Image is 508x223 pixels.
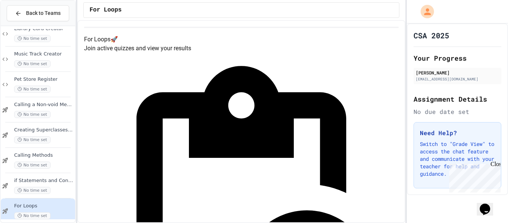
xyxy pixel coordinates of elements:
h4: For Loops 🚀 [84,35,399,44]
span: For Loops [14,203,74,209]
div: [PERSON_NAME] [416,69,499,76]
span: No time set [14,162,51,169]
h3: Need Help? [420,128,495,137]
p: Join active quizzes and view your results [84,44,399,53]
span: For Loops [90,6,122,15]
span: Music Track Creator [14,51,74,57]
span: if Statements and Control Flow [14,178,74,184]
span: No time set [14,60,51,67]
span: Calling a Non-void Method [14,102,74,108]
div: No due date set [414,107,501,116]
span: No time set [14,35,51,42]
h1: CSA 2025 [414,30,449,41]
span: Creating Superclasses and Subclasses [14,127,74,133]
span: Library Card Creator [14,26,74,32]
p: Switch to "Grade View" to access the chat feature and communicate with your teacher for help and ... [420,140,495,178]
span: No time set [14,212,51,219]
iframe: chat widget [446,161,501,192]
button: Back to Teams [7,5,69,21]
iframe: chat widget [477,193,501,216]
h2: Your Progress [414,53,501,63]
h2: Assignment Details [414,94,501,104]
div: My Account [413,3,436,20]
span: No time set [14,187,51,194]
span: No time set [14,86,51,93]
span: No time set [14,136,51,143]
div: Chat with us now!Close [3,3,51,47]
div: [EMAIL_ADDRESS][DOMAIN_NAME] [416,76,499,82]
span: Calling Methods [14,152,74,159]
span: Pet Store Register [14,76,74,83]
span: No time set [14,111,51,118]
span: Back to Teams [26,9,61,17]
